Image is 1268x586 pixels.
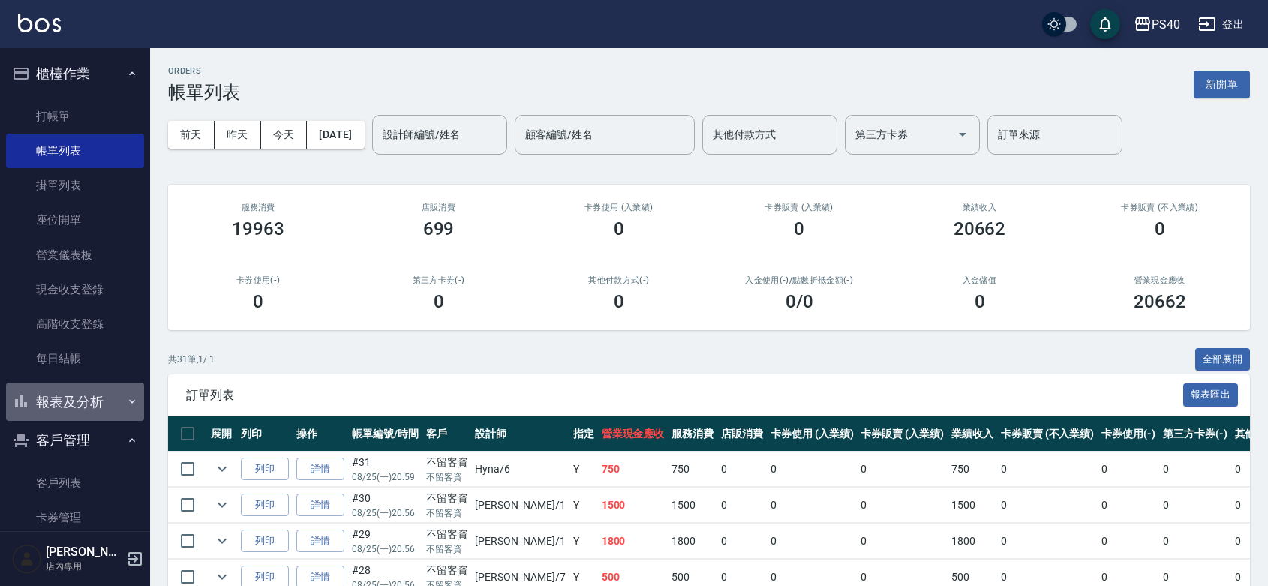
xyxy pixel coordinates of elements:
[1090,9,1120,39] button: save
[426,470,468,484] p: 不留客資
[1128,9,1186,40] button: PS40
[168,66,240,76] h2: ORDERS
[668,452,717,487] td: 750
[352,470,419,484] p: 08/25 (一) 20:59
[215,121,261,149] button: 昨天
[6,500,144,535] a: 卡券管理
[614,291,624,312] h3: 0
[569,416,598,452] th: 指定
[997,452,1098,487] td: 0
[296,458,344,481] a: 詳情
[954,218,1006,239] h3: 20662
[668,416,717,452] th: 服務消費
[975,291,985,312] h3: 0
[598,524,669,559] td: 1800
[547,275,691,285] h2: 其他付款方式(-)
[6,421,144,460] button: 客戶管理
[717,488,767,523] td: 0
[471,452,569,487] td: Hyna /6
[168,121,215,149] button: 前天
[1159,416,1231,452] th: 第三方卡券(-)
[186,203,330,212] h3: 服務消費
[426,455,468,470] div: 不留客資
[426,491,468,506] div: 不留客資
[717,524,767,559] td: 0
[948,452,997,487] td: 750
[211,494,233,516] button: expand row
[1098,488,1159,523] td: 0
[12,544,42,574] img: Person
[1098,452,1159,487] td: 0
[1134,291,1186,312] h3: 20662
[348,524,422,559] td: #29
[186,275,330,285] h2: 卡券使用(-)
[46,545,122,560] h5: [PERSON_NAME]
[948,488,997,523] td: 1500
[948,416,997,452] th: 業績收入
[951,122,975,146] button: Open
[569,488,598,523] td: Y
[422,416,472,452] th: 客戶
[857,452,948,487] td: 0
[997,488,1098,523] td: 0
[6,134,144,168] a: 帳單列表
[241,530,289,553] button: 列印
[471,416,569,452] th: 設計師
[307,121,364,149] button: [DATE]
[598,488,669,523] td: 1500
[241,458,289,481] button: 列印
[1192,11,1250,38] button: 登出
[1152,15,1180,34] div: PS40
[352,506,419,520] p: 08/25 (一) 20:56
[471,524,569,559] td: [PERSON_NAME] /1
[1088,203,1232,212] h2: 卡券販賣 (不入業績)
[767,416,858,452] th: 卡券使用 (入業績)
[1194,77,1250,91] a: 新開單
[366,275,510,285] h2: 第三方卡券(-)
[168,353,215,366] p: 共 31 筆, 1 / 1
[426,542,468,556] p: 不留客資
[426,563,468,578] div: 不留客資
[296,494,344,517] a: 詳情
[1088,275,1232,285] h2: 營業現金應收
[6,203,144,237] a: 座位開單
[1155,218,1165,239] h3: 0
[232,218,284,239] h3: 19963
[1183,387,1239,401] a: 報表匯出
[948,524,997,559] td: 1800
[668,524,717,559] td: 1800
[241,494,289,517] button: 列印
[727,203,871,212] h2: 卡券販賣 (入業績)
[348,452,422,487] td: #31
[717,452,767,487] td: 0
[569,524,598,559] td: Y
[426,527,468,542] div: 不留客資
[6,238,144,272] a: 營業儀表板
[168,82,240,103] h3: 帳單列表
[1098,416,1159,452] th: 卡券使用(-)
[348,488,422,523] td: #30
[767,524,858,559] td: 0
[569,452,598,487] td: Y
[668,488,717,523] td: 1500
[598,416,669,452] th: 營業現金應收
[211,458,233,480] button: expand row
[296,530,344,553] a: 詳情
[352,542,419,556] p: 08/25 (一) 20:56
[434,291,444,312] h3: 0
[1098,524,1159,559] td: 0
[907,203,1051,212] h2: 業績收入
[1159,524,1231,559] td: 0
[547,203,691,212] h2: 卡券使用 (入業績)
[767,452,858,487] td: 0
[423,218,455,239] h3: 699
[237,416,293,452] th: 列印
[717,416,767,452] th: 店販消費
[6,99,144,134] a: 打帳單
[6,383,144,422] button: 報表及分析
[857,416,948,452] th: 卡券販賣 (入業績)
[1183,383,1239,407] button: 報表匯出
[6,341,144,376] a: 每日結帳
[471,488,569,523] td: [PERSON_NAME] /1
[857,524,948,559] td: 0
